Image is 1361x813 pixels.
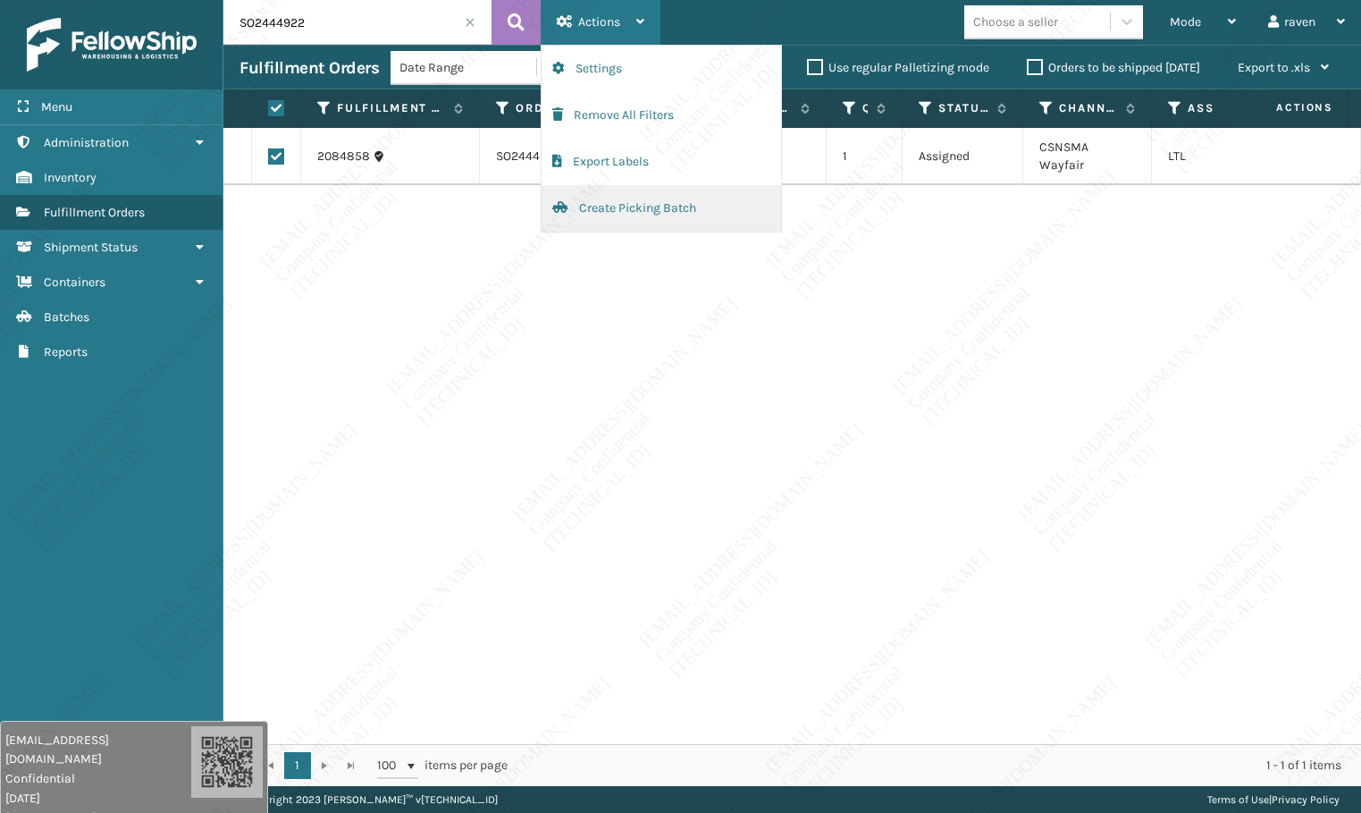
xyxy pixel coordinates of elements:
[337,100,445,116] label: Fulfillment Order Id
[938,100,988,116] label: Status
[1238,60,1310,75] span: Export to .xls
[480,128,660,185] td: SO2444922
[44,170,97,185] span: Inventory
[1207,786,1340,813] div: |
[862,100,868,116] label: Quantity
[377,752,508,779] span: items per page
[27,18,197,72] img: logo
[44,205,145,220] span: Fulfillment Orders
[1188,100,1288,116] label: Assigned Carrier Service
[377,757,404,775] span: 100
[44,135,129,150] span: Administration
[1220,93,1344,123] span: Actions
[827,128,903,185] td: 1
[1059,100,1117,116] label: Channel
[542,185,781,232] button: Create Picking Batch
[44,309,89,325] span: Batches
[1170,14,1201,30] span: Mode
[44,275,105,290] span: Containers
[399,58,538,77] div: Date Range
[1027,60,1200,75] label: Orders to be shipped [DATE]
[516,100,626,116] label: Order Number
[533,757,1341,775] div: 1 - 1 of 1 items
[903,128,1023,185] td: Assigned
[41,99,72,114] span: Menu
[5,769,191,788] span: Confidential
[317,148,370,165] a: 2084858
[542,92,781,139] button: Remove All Filters
[44,344,88,360] span: Reports
[807,60,989,75] label: Use regular Palletizing mode
[5,731,191,768] span: [EMAIL_ADDRESS][DOMAIN_NAME]
[284,752,311,779] a: 1
[5,789,191,808] span: [DATE]
[245,786,498,813] p: Copyright 2023 [PERSON_NAME]™ v [TECHNICAL_ID]
[578,14,620,30] span: Actions
[239,57,379,79] h3: Fulfillment Orders
[1152,128,1323,185] td: LTL
[1023,128,1152,185] td: CSNSMA Wayfair
[542,46,781,92] button: Settings
[1207,793,1269,806] a: Terms of Use
[973,13,1058,31] div: Choose a seller
[542,139,781,185] button: Export Labels
[44,240,138,255] span: Shipment Status
[1272,793,1340,806] a: Privacy Policy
